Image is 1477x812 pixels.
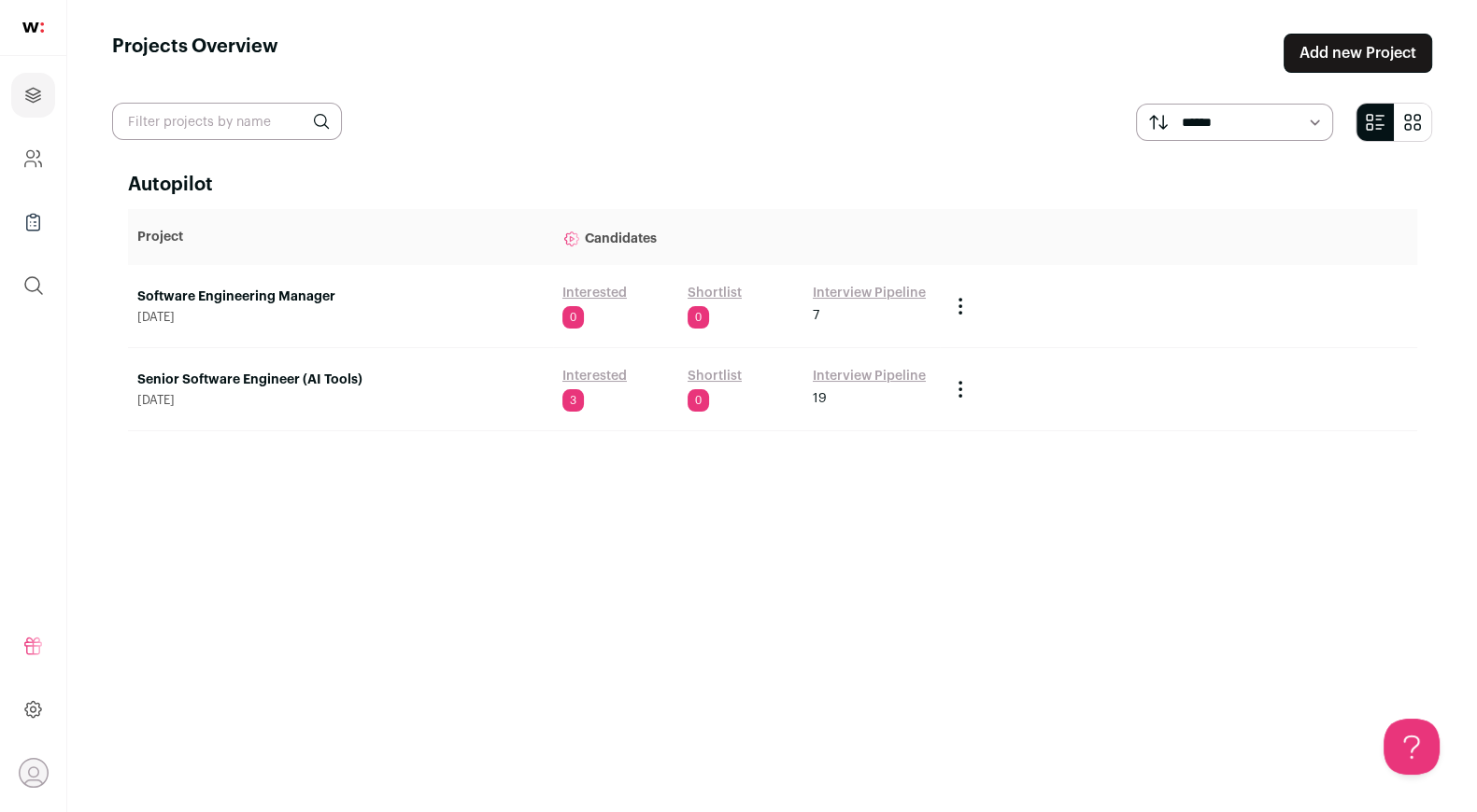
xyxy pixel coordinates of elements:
p: Project [137,228,544,246]
button: Project Actions [949,295,972,317]
img: wellfound-shorthand-0d5821cbd27db2630d0214b213865d53afaa358527fdda9d0ea32b1df1b89c2c.svg [22,22,44,33]
a: Interview Pipeline [813,284,926,302]
a: Interested [562,284,627,302]
span: 19 [813,389,827,408]
a: Shortlist [688,367,742,385]
span: 0 [688,306,709,329]
input: Filter projects by name [112,103,342,140]
span: 7 [813,306,819,325]
button: Open dropdown [19,758,49,788]
button: Project Actions [949,378,972,400]
a: Interview Pipeline [813,367,926,385]
h1: Projects Overview [112,34,278,73]
a: Company and ATS Settings [11,136,55,181]
a: Interested [562,367,627,385]
a: Software Engineering Manager [137,287,544,306]
h2: Autopilot [128,172,1417,198]
span: 3 [562,389,584,412]
span: 0 [562,306,584,329]
p: Candidates [562,218,930,256]
span: [DATE] [137,393,544,408]
span: 0 [688,389,709,412]
a: Company Lists [11,200,55,245]
iframe: Toggle Customer Support [1384,719,1440,775]
a: Senior Software Engineer (AI Tools) [137,371,544,389]
a: Add new Project [1284,34,1432,73]
a: Projects [11,73,55,118]
span: [DATE] [137,310,544,325]
a: Shortlist [688,284,742,302]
